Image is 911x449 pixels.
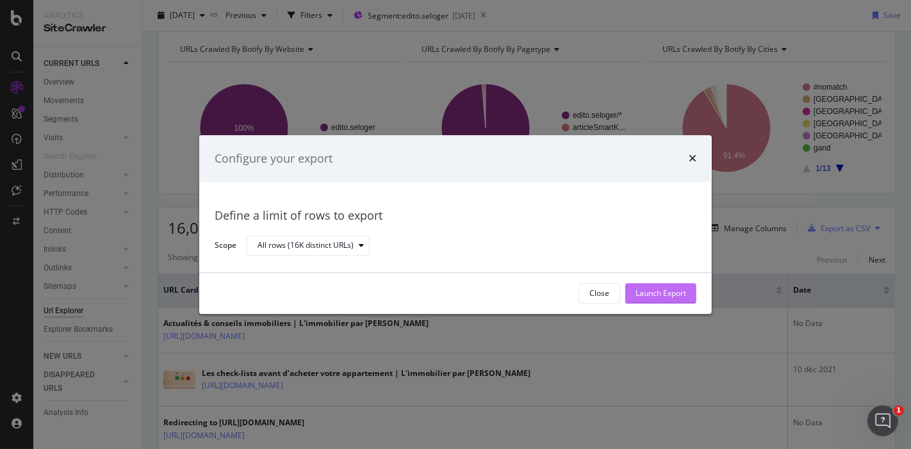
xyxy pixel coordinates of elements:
button: All rows (16K distinct URLs) [247,236,370,256]
span: 1 [894,405,904,416]
div: Close [589,288,609,299]
div: Launch Export [636,288,686,299]
div: times [689,151,696,167]
button: Close [579,283,620,304]
div: modal [199,135,712,314]
iframe: Intercom live chat [867,405,898,436]
label: Scope [215,240,236,254]
div: All rows (16K distinct URLs) [258,242,354,250]
div: Configure your export [215,151,332,167]
div: Define a limit of rows to export [215,208,696,225]
button: Launch Export [625,283,696,304]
